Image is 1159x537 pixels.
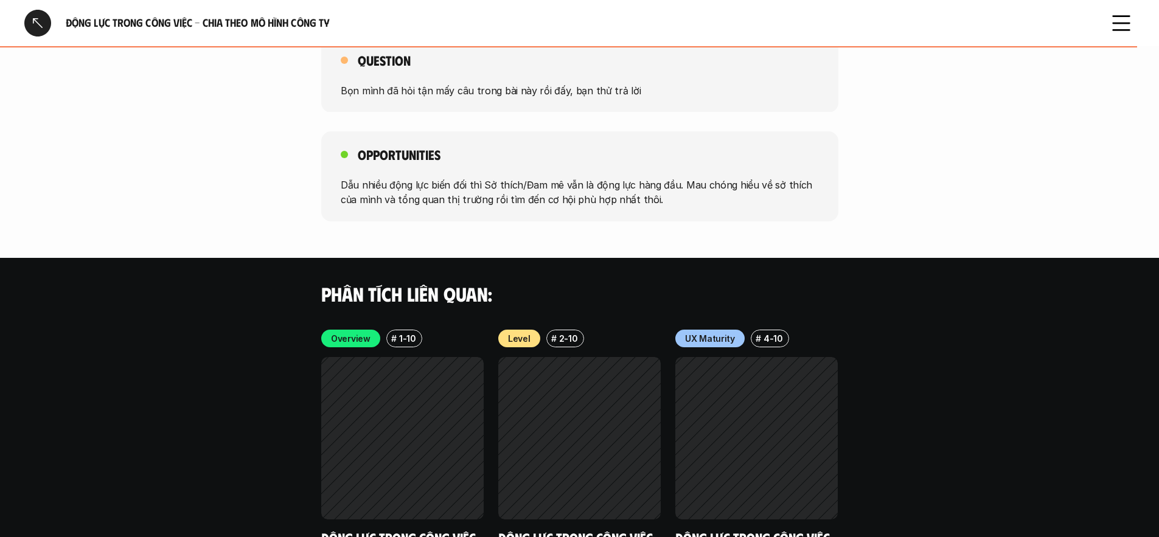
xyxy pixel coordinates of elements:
[331,332,371,345] p: Overview
[358,52,411,69] h5: Question
[508,332,531,345] p: Level
[399,332,416,345] p: 1-10
[551,334,556,343] h6: #
[764,332,783,345] p: 4-10
[391,334,396,343] h6: #
[756,334,761,343] h6: #
[341,83,819,97] p: Bọn mình đã hỏi tận mấy câu trong bài này rồi đấy, bạn thử trả lời
[685,332,735,345] p: UX Maturity
[66,16,1093,30] h6: Động lực trong công việc - Chia theo mô hình công ty
[341,178,819,207] p: Dẫu nhiều động lực biến đối thì Sở thích/Đam mê vẫn là động lực hàng đầu. Mau chóng hiểu về sở th...
[321,282,838,305] h4: Phân tích liên quan:
[358,146,440,163] h5: Opportunities
[559,332,578,345] p: 2-10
